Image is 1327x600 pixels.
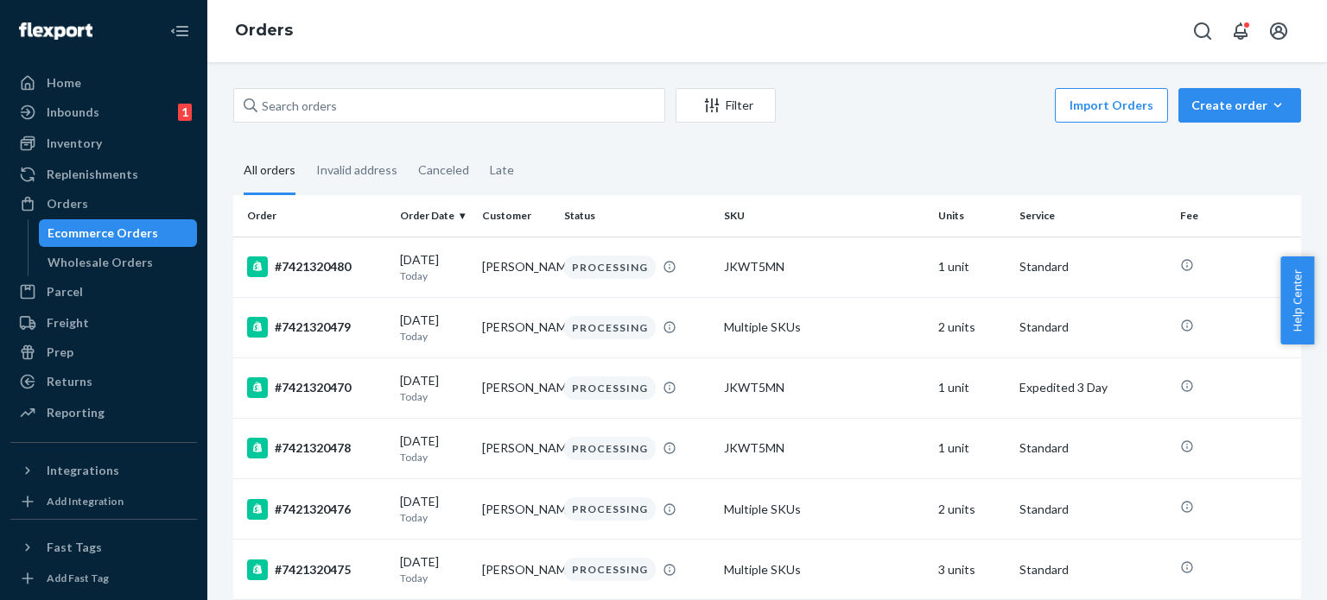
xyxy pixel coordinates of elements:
button: Open Search Box [1185,14,1220,48]
a: Freight [10,309,197,337]
div: PROCESSING [564,376,656,400]
td: [PERSON_NAME] [475,297,557,357]
div: #7421320470 [247,377,386,398]
div: [DATE] [400,493,468,525]
p: Standard [1019,258,1165,275]
th: Units [931,195,1013,237]
td: 1 unit [931,237,1013,297]
div: #7421320480 [247,256,386,277]
p: Standard [1019,319,1165,336]
button: Integrations [10,457,197,484]
div: Inbounds [47,104,99,121]
a: Parcel [10,278,197,306]
a: Wholesale Orders [39,249,198,276]
div: Add Integration [47,494,124,508]
a: Add Integration [10,491,197,512]
div: #7421320475 [247,559,386,580]
div: Integrations [47,462,119,479]
div: Prep [47,344,73,361]
div: PROCESSING [564,497,656,521]
div: Late [490,148,514,193]
div: JKWT5MN [724,379,924,396]
div: #7421320479 [247,317,386,338]
a: Inventory [10,129,197,157]
button: Fast Tags [10,534,197,561]
div: Canceled [418,148,469,193]
button: Help Center [1280,256,1314,344]
td: 1 unit [931,418,1013,478]
p: Standard [1019,439,1165,457]
th: Order Date [393,195,475,237]
img: Flexport logo [19,22,92,40]
p: Today [400,389,468,404]
button: Open notifications [1223,14,1258,48]
div: PROCESSING [564,316,656,339]
div: Freight [47,314,89,332]
p: Today [400,450,468,464]
button: Open account menu [1261,14,1296,48]
td: 3 units [931,540,1013,600]
div: [DATE] [400,553,468,585]
button: Close Navigation [162,14,197,48]
div: PROCESSING [564,256,656,279]
div: Inventory [47,135,102,152]
a: Orders [235,21,293,40]
a: Inbounds1 [10,98,197,126]
div: Customer [482,208,550,223]
p: Today [400,510,468,525]
a: Orders [10,190,197,218]
div: #7421320478 [247,438,386,458]
a: Prep [10,338,197,366]
div: PROCESSING [564,437,656,460]
div: Orders [47,195,88,212]
p: Standard [1019,561,1165,578]
div: Replenishments [47,166,138,183]
div: Ecommerce Orders [48,224,158,242]
a: Ecommerce Orders [39,219,198,247]
div: Returns [47,373,92,390]
th: Order [233,195,393,237]
div: Parcel [47,283,83,300]
div: [DATE] [400,372,468,404]
div: Filter [676,97,775,114]
td: 1 unit [931,357,1013,418]
th: Fee [1173,195,1301,237]
button: Filter [676,88,776,123]
div: Create order [1191,97,1288,114]
div: [DATE] [400,433,468,464]
td: Multiple SKUs [717,297,930,357]
div: Wholesale Orders [48,254,153,271]
td: [PERSON_NAME] [475,237,557,297]
a: Reporting [10,399,197,426]
th: Service [1013,195,1172,237]
div: Add Fast Tag [47,571,109,585]
div: 1 [178,104,192,121]
div: #7421320476 [247,499,386,520]
td: 2 units [931,479,1013,540]
th: Status [557,195,717,237]
a: Home [10,69,197,97]
button: Create order [1178,88,1301,123]
td: Multiple SKUs [717,540,930,600]
a: Replenishments [10,161,197,188]
div: JKWT5MN [724,258,924,275]
div: All orders [244,148,295,195]
a: Add Fast Tag [10,568,197,589]
div: Fast Tags [47,539,102,556]
p: Today [400,571,468,585]
ol: breadcrumbs [221,6,307,56]
button: Import Orders [1055,88,1168,123]
a: Returns [10,368,197,395]
p: Expedited 3 Day [1019,379,1165,396]
td: 2 units [931,297,1013,357]
td: [PERSON_NAME] [475,418,557,478]
div: PROCESSING [564,558,656,581]
div: Reporting [47,404,105,421]
td: Multiple SKUs [717,479,930,540]
input: Search orders [233,88,665,123]
td: [PERSON_NAME] [475,479,557,540]
div: [DATE] [400,251,468,283]
div: Invalid address [316,148,397,193]
div: Home [47,74,81,92]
